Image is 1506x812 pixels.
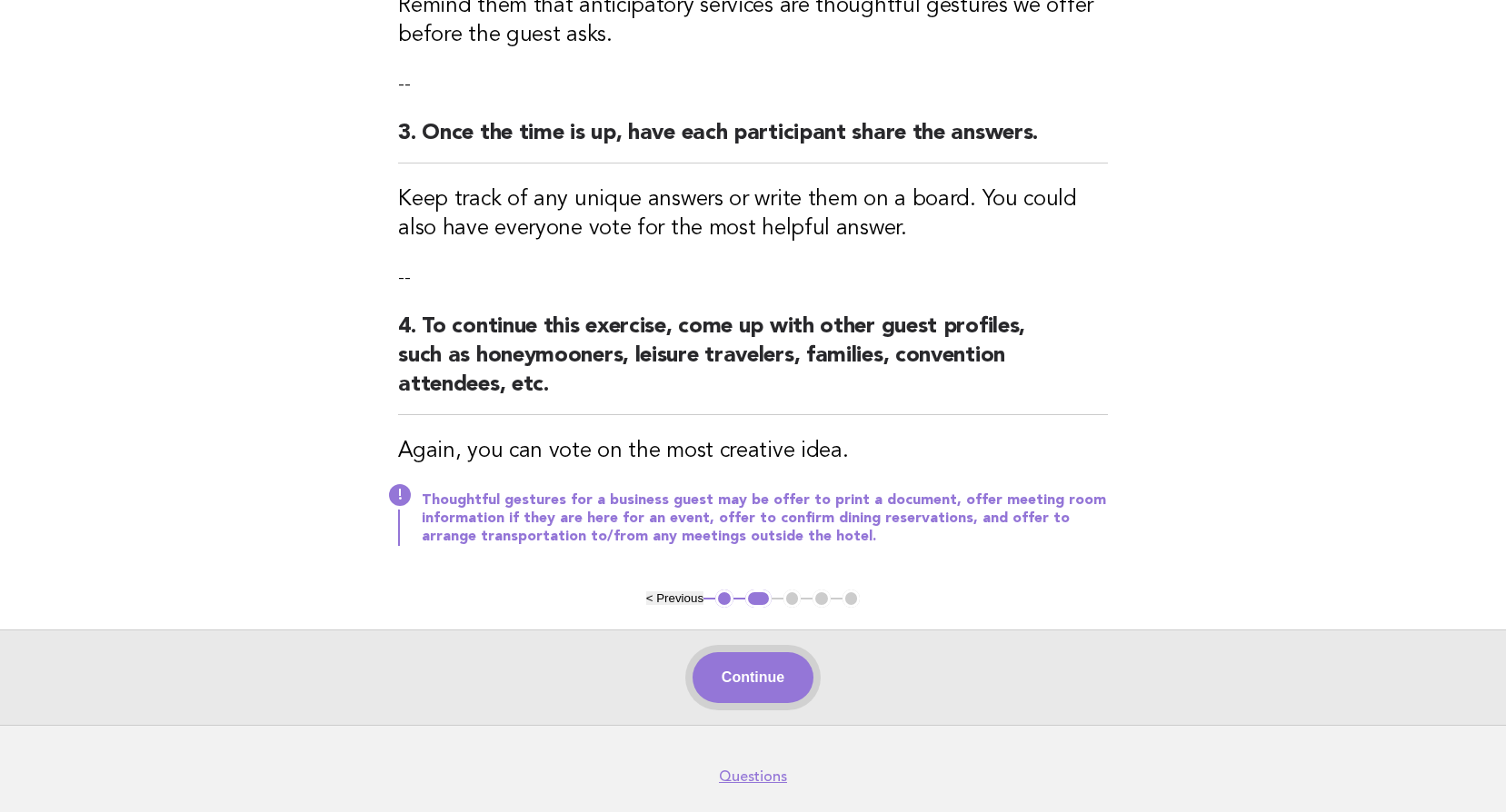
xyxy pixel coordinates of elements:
[646,591,703,605] button: < Previous
[398,265,1108,291] p: --
[398,437,1108,466] h3: Again, you can vote on the most creative idea.
[398,72,1108,97] p: --
[745,589,772,608] button: 2
[693,652,813,703] button: Continue
[398,312,1108,415] h2: 4. To continue this exercise, come up with other guest profiles, such as honeymooners, leisure tr...
[719,767,787,786] a: Questions
[398,185,1108,243] h3: Keep track of any unique answers or write them on a board. You could also have everyone vote for ...
[398,119,1108,163] h2: 3. Once the time is up, have each participant share the answers.
[422,491,1108,546] p: Thoughtful gestures for a business guest may be offer to print a document, offer meeting room inf...
[715,589,733,608] button: 1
